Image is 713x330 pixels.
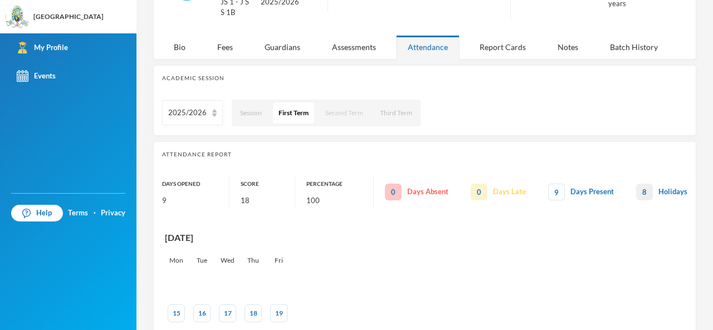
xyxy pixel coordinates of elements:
div: Days Late [471,184,526,200]
div: Assessments [320,35,388,59]
div: Attendance Report [162,150,687,159]
div: Batch History [598,35,670,59]
span: 0 [385,184,402,200]
div: · [94,208,96,219]
a: Help [11,205,63,221]
div: [GEOGRAPHIC_DATA] [33,12,104,22]
div: [DATE] [165,231,290,244]
div: 18 [250,308,257,318]
div: Attendance [396,35,460,59]
span: 9 [548,184,565,200]
button: Third Term [374,102,418,124]
div: 9 [162,192,229,209]
img: logo [6,6,28,28]
div: Academic Session [162,74,687,82]
div: Wed [219,255,236,265]
a: Privacy [101,208,125,219]
div: My Profile [17,42,68,53]
div: Notes [546,35,590,59]
div: Bio [162,35,197,59]
div: Percentage [306,175,373,192]
span: 0 [471,184,487,200]
div: Mon [168,255,185,265]
div: Days Opened [162,175,229,192]
div: Score [241,175,294,192]
div: Days Present [548,184,614,200]
div: Report Cards [468,35,538,59]
div: Holidays [636,184,687,200]
div: 16 [198,308,206,318]
div: Fri [270,255,287,265]
div: Days Absent [385,184,448,200]
div: 15 [173,308,180,318]
div: Thu [245,255,262,265]
div: 19 [275,308,283,318]
button: Session [235,102,267,124]
div: Fees [206,35,245,59]
button: First Term [273,102,314,124]
button: Second Term [320,102,369,124]
div: Guardians [253,35,312,59]
div: 17 [224,308,232,318]
div: 2025/2026 [168,107,207,119]
div: 18 [241,192,294,209]
div: Events [17,70,56,82]
div: 100 [306,192,373,209]
a: Terms [68,208,88,219]
span: 8 [636,184,653,200]
div: Tue [193,255,211,265]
